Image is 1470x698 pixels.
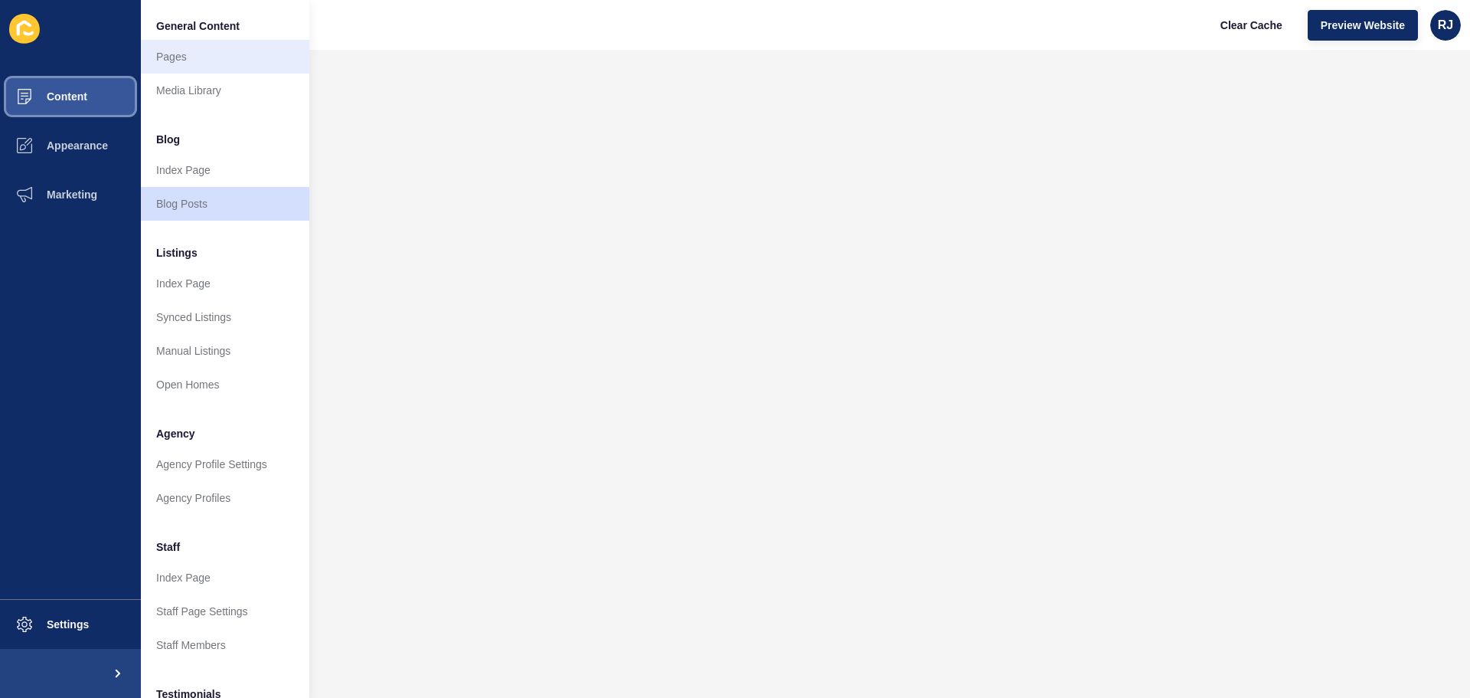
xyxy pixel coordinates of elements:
a: Staff Members [141,628,309,662]
a: Media Library [141,74,309,107]
a: Manual Listings [141,334,309,368]
a: Agency Profiles [141,481,309,515]
a: Index Page [141,153,309,187]
span: Listings [156,245,198,261]
span: Clear Cache [1220,18,1282,33]
span: Preview Website [1321,18,1405,33]
a: Staff Page Settings [141,595,309,628]
a: Index Page [141,267,309,300]
a: Blog Posts [141,187,309,221]
span: RJ [1438,18,1453,33]
a: Pages [141,40,309,74]
a: Open Homes [141,368,309,401]
span: General Content [156,18,240,34]
a: Agency Profile Settings [141,447,309,481]
a: Index Page [141,561,309,595]
span: Staff [156,539,180,555]
button: Clear Cache [1207,10,1295,41]
button: Preview Website [1308,10,1418,41]
span: Blog [156,132,180,147]
span: Agency [156,426,195,441]
a: Synced Listings [141,300,309,334]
